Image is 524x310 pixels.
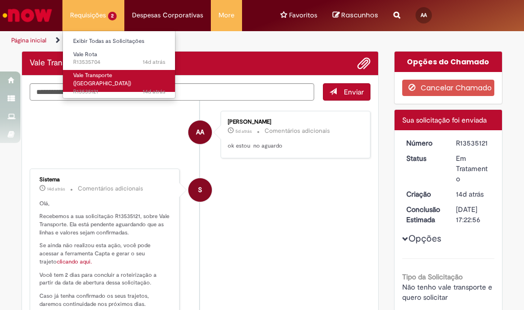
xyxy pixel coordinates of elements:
[73,58,165,66] span: R13535704
[402,282,494,302] span: Não tenho vale transporte e quero solicitar
[395,52,503,72] div: Opções do Chamado
[235,128,252,134] span: 5d atrás
[39,200,171,208] p: Olá,
[456,189,484,199] span: 14d atrás
[73,88,165,96] span: R13535121
[456,189,484,199] time: 15/09/2025 11:22:52
[63,70,176,92] a: Aberto R13535121 : Vale Transporte (VT)
[341,10,378,20] span: Rascunhos
[39,212,171,236] p: Recebemos a sua solicitação R13535121, sobre Vale Transporte. Ela está pendente aguardando que as...
[399,153,449,163] dt: Status
[8,31,298,50] ul: Trilhas de página
[108,12,117,20] span: 2
[402,80,495,96] button: Cancelar Chamado
[63,36,176,47] a: Exibir Todas as Solicitações
[228,119,360,125] div: [PERSON_NAME]
[30,83,314,101] textarea: Digite sua mensagem aqui...
[196,120,204,145] span: AA
[39,292,171,308] p: Caso já tenha confirmado os seus trajetos, daremos continuidade nos próximos dias.
[39,177,171,183] div: Sistema
[39,271,171,287] p: Você tem 2 dias para concluir a roteirização a partir da data de abertura dessa solicitação.
[1,5,54,26] img: ServiceNow
[78,184,143,193] small: Comentários adicionais
[344,87,364,97] span: Enviar
[143,58,165,66] time: 15/09/2025 13:25:26
[11,36,47,44] a: Página inicial
[47,186,65,192] time: 15/09/2025 11:22:55
[198,178,202,202] span: S
[62,31,176,99] ul: Requisições
[456,189,491,199] div: 15/09/2025 11:22:52
[456,138,491,148] div: R13535121
[132,10,203,20] span: Despesas Corporativas
[63,49,176,68] a: Aberto R13535704 : Vale Rota
[73,71,131,87] span: Vale Transporte ([GEOGRAPHIC_DATA])
[333,10,378,20] a: No momento, sua lista de rascunhos tem 0 Itens
[228,142,360,150] p: ok estou no aguardo
[47,186,65,192] span: 14d atrás
[143,58,165,66] span: 14d atrás
[188,121,212,144] div: Alessandra Da Silva Araujo
[402,272,463,281] b: Tipo da Solicitação
[188,178,212,202] div: System
[73,51,97,58] span: Vale Rota
[265,127,330,135] small: Comentários adicionais
[143,88,165,96] time: 15/09/2025 11:22:53
[399,204,449,225] dt: Conclusão Estimada
[39,242,171,266] p: Se ainda não realizou esta ação, você pode acessar a ferramenta Capta e gerar o seu trajeto
[70,10,106,20] span: Requisições
[402,115,487,125] span: Sua solicitação foi enviada
[399,138,449,148] dt: Número
[57,258,92,266] a: clicando aqui.
[456,204,491,225] div: [DATE] 17:22:56
[143,88,165,96] span: 14d atrás
[219,10,234,20] span: More
[30,59,175,68] h2: Vale Transporte (VT) Histórico de tíquete
[456,153,491,184] div: Em Tratamento
[235,128,252,134] time: 25/09/2025 08:13:37
[289,10,317,20] span: Favoritos
[399,189,449,199] dt: Criação
[421,12,427,18] span: AA
[357,57,370,70] button: Adicionar anexos
[323,83,370,101] button: Enviar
